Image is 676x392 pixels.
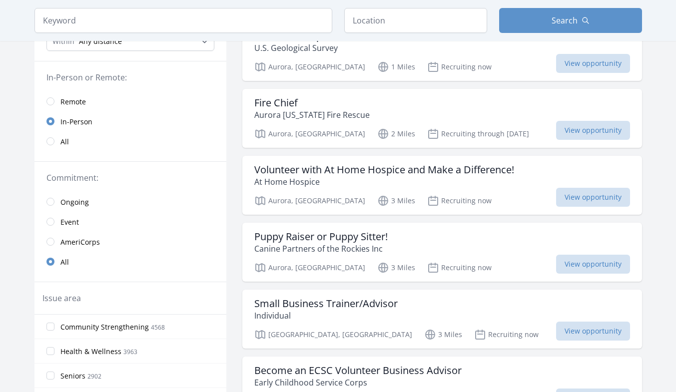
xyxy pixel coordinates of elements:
[254,310,398,322] p: Individual
[242,156,642,215] a: Volunteer with At Home Hospice and Make a Difference! At Home Hospice Aurora, [GEOGRAPHIC_DATA] 3...
[254,377,462,389] p: Early Childhood Service Corps
[42,292,81,304] legend: Issue area
[556,54,630,73] span: View opportunity
[60,347,121,357] span: Health & Wellness
[556,322,630,341] span: View opportunity
[254,109,370,121] p: Aurora [US_STATE] Fire Rescue
[34,111,226,131] a: In-Person
[424,329,462,341] p: 3 Miles
[60,137,69,147] span: All
[60,322,149,332] span: Community Strengthening
[60,257,69,267] span: All
[474,329,539,341] p: Recruiting now
[377,262,415,274] p: 3 Miles
[46,172,214,184] legend: Commitment:
[552,14,578,26] span: Search
[34,131,226,151] a: All
[254,298,398,310] h3: Small Business Trainer/Advisor
[254,243,388,255] p: Canine Partners of the Rockies Inc
[254,195,365,207] p: Aurora, [GEOGRAPHIC_DATA]
[377,128,415,140] p: 2 Miles
[377,61,415,73] p: 1 Miles
[60,117,92,127] span: In-Person
[34,8,332,33] input: Keyword
[427,61,492,73] p: Recruiting now
[427,195,492,207] p: Recruiting now
[60,237,100,247] span: AmeriCorps
[151,323,165,332] span: 4568
[46,372,54,380] input: Seniors 2902
[60,97,86,107] span: Remote
[34,192,226,212] a: Ongoing
[87,372,101,381] span: 2902
[60,371,85,381] span: Seniors
[254,176,514,188] p: At Home Hospice
[254,128,365,140] p: Aurora, [GEOGRAPHIC_DATA]
[46,347,54,355] input: Health & Wellness 3963
[556,121,630,140] span: View opportunity
[34,232,226,252] a: AmeriCorps
[254,164,514,176] h3: Volunteer with At Home Hospice and Make a Difference!
[254,61,365,73] p: Aurora, [GEOGRAPHIC_DATA]
[242,89,642,148] a: Fire Chief Aurora [US_STATE] Fire Rescue Aurora, [GEOGRAPHIC_DATA] 2 Miles Recruiting through [DA...
[60,197,89,207] span: Ongoing
[242,223,642,282] a: Puppy Raiser or Puppy Sitter! Canine Partners of the Rockies Inc Aurora, [GEOGRAPHIC_DATA] 3 Mile...
[34,252,226,272] a: All
[427,262,492,274] p: Recruiting now
[254,262,365,274] p: Aurora, [GEOGRAPHIC_DATA]
[254,231,388,243] h3: Puppy Raiser or Puppy Sitter!
[556,255,630,274] span: View opportunity
[46,323,54,331] input: Community Strengthening 4568
[34,91,226,111] a: Remote
[60,217,79,227] span: Event
[254,365,462,377] h3: Become an ECSC Volunteer Business Advisor
[254,329,412,341] p: [GEOGRAPHIC_DATA], [GEOGRAPHIC_DATA]
[254,97,370,109] h3: Fire Chief
[254,42,352,54] p: U.S. Geological Survey
[242,22,642,81] a: Volunteer Map Editor U.S. Geological Survey Aurora, [GEOGRAPHIC_DATA] 1 Miles Recruiting now View...
[499,8,642,33] button: Search
[34,212,226,232] a: Event
[46,32,214,51] select: Search Radius
[344,8,487,33] input: Location
[242,290,642,349] a: Small Business Trainer/Advisor Individual [GEOGRAPHIC_DATA], [GEOGRAPHIC_DATA] 3 Miles Recruiting...
[377,195,415,207] p: 3 Miles
[427,128,529,140] p: Recruiting through [DATE]
[556,188,630,207] span: View opportunity
[46,71,214,83] legend: In-Person or Remote:
[123,348,137,356] span: 3963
